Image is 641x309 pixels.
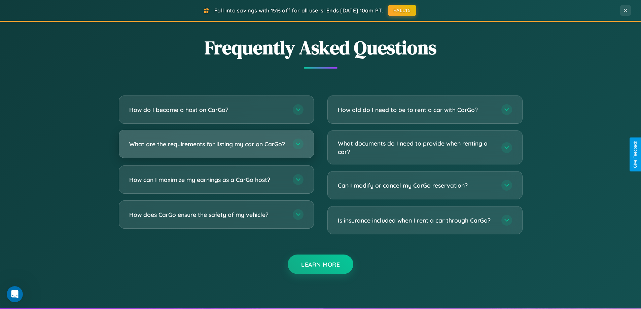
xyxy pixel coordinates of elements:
h3: How does CarGo ensure the safety of my vehicle? [129,210,286,219]
div: Give Feedback [633,141,638,168]
h2: Frequently Asked Questions [119,35,523,61]
h3: How old do I need to be to rent a car with CarGo? [338,106,495,114]
h3: Can I modify or cancel my CarGo reservation? [338,181,495,190]
h3: Is insurance included when I rent a car through CarGo? [338,216,495,225]
iframe: Intercom live chat [7,286,23,302]
span: Fall into savings with 15% off for all users! Ends [DATE] 10am PT. [214,7,383,14]
h3: How can I maximize my earnings as a CarGo host? [129,176,286,184]
button: Learn More [288,255,353,274]
h3: What documents do I need to provide when renting a car? [338,139,495,156]
h3: How do I become a host on CarGo? [129,106,286,114]
button: FALL15 [388,5,416,16]
h3: What are the requirements for listing my car on CarGo? [129,140,286,148]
